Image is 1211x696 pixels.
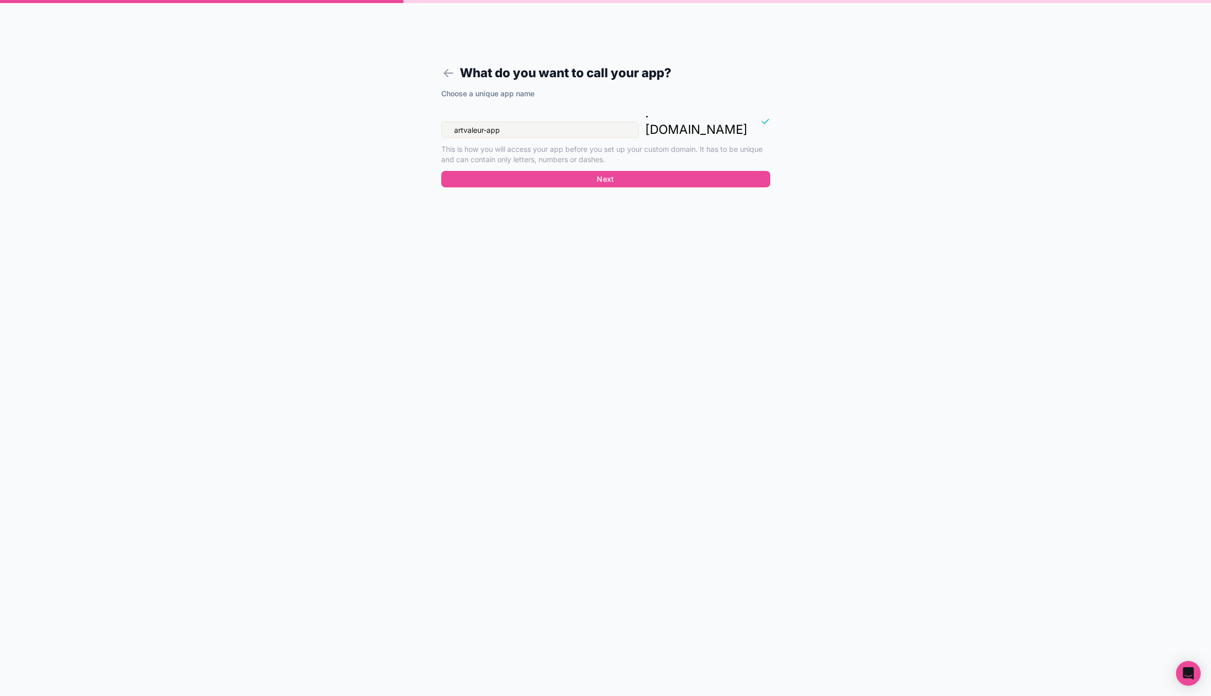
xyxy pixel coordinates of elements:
h1: What do you want to call your app? [441,64,770,82]
p: . [DOMAIN_NAME] [645,105,748,138]
p: This is how you will access your app before you set up your custom domain. It has to be unique an... [441,144,770,165]
div: Open Intercom Messenger [1176,661,1201,686]
button: Next [441,171,770,187]
label: Choose a unique app name [441,89,534,99]
input: artvaleur [441,121,639,138]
